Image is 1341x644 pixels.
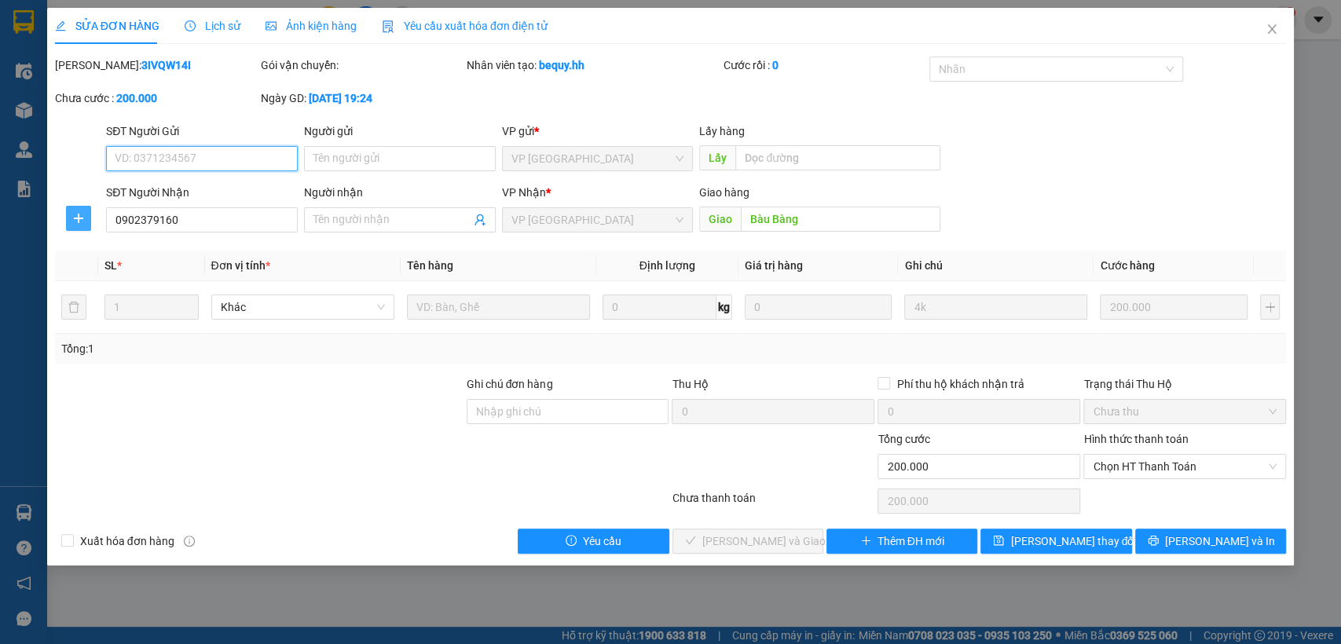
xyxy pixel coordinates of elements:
[672,378,708,390] span: Thu Hộ
[261,90,463,107] div: Ngày GD:
[878,532,944,550] span: Thêm ĐH mới
[699,207,741,232] span: Giao
[699,125,745,137] span: Lấy hàng
[304,123,496,140] div: Người gửi
[502,186,546,199] span: VP Nhận
[672,529,823,554] button: check[PERSON_NAME] và Giao hàng
[474,214,486,226] span: user-add
[1010,532,1136,550] span: [PERSON_NAME] thay đổi
[185,20,240,32] span: Lịch sử
[716,295,732,320] span: kg
[407,259,453,272] span: Tên hàng
[1135,529,1286,554] button: printer[PERSON_NAME] và In
[104,259,117,272] span: SL
[106,184,298,201] div: SĐT Người Nhận
[467,378,553,390] label: Ghi chú đơn hàng
[699,186,749,199] span: Giao hàng
[309,92,372,104] b: [DATE] 19:24
[980,529,1131,554] button: save[PERSON_NAME] thay đổi
[583,532,621,550] span: Yêu cầu
[539,59,584,71] b: bequy.hh
[745,295,892,320] input: 0
[407,295,590,320] input: VD: Bàn, Ghế
[67,212,90,225] span: plus
[74,532,181,550] span: Xuất hóa đơn hàng
[993,535,1004,547] span: save
[1148,535,1159,547] span: printer
[382,20,548,32] span: Yêu cầu xuất hóa đơn điện tử
[66,206,91,231] button: plus
[1260,295,1280,320] button: plus
[511,208,684,232] span: VP Lộc Ninh
[1093,400,1277,423] span: Chưa thu
[639,259,695,272] span: Định lượng
[1100,295,1248,320] input: 0
[878,433,929,445] span: Tổng cước
[502,123,694,140] div: VP gửi
[1165,532,1275,550] span: [PERSON_NAME] và In
[518,529,669,554] button: exclamation-circleYêu cầu
[1093,455,1277,478] span: Chọn HT Thanh Toán
[1083,375,1286,393] div: Trạng thái Thu Hộ
[55,20,66,31] span: edit
[904,295,1087,320] input: Ghi Chú
[1083,433,1188,445] label: Hình thức thanh toán
[1250,8,1294,52] button: Close
[382,20,394,33] img: icon
[266,20,357,32] span: Ảnh kiện hàng
[55,57,258,74] div: [PERSON_NAME]:
[898,251,1094,281] th: Ghi chú
[724,57,926,74] div: Cước rồi :
[55,20,159,32] span: SỬA ĐƠN HÀNG
[671,489,877,517] div: Chưa thanh toán
[304,184,496,201] div: Người nhận
[566,535,577,547] span: exclamation-circle
[467,399,669,424] input: Ghi chú đơn hàng
[261,57,463,74] div: Gói vận chuyển:
[511,147,684,170] span: VP Sài Gòn
[61,295,86,320] button: delete
[772,59,779,71] b: 0
[1266,23,1278,35] span: close
[116,92,157,104] b: 200.000
[699,145,735,170] span: Lấy
[890,375,1030,393] span: Phí thu hộ khách nhận trả
[185,20,196,31] span: clock-circle
[141,59,191,71] b: 3IVQW14I
[184,536,195,547] span: info-circle
[860,535,871,547] span: plus
[266,20,277,31] span: picture
[467,57,720,74] div: Nhân viên tạo:
[221,295,385,319] span: Khác
[55,90,258,107] div: Chưa cước :
[735,145,940,170] input: Dọc đường
[745,259,803,272] span: Giá trị hàng
[211,259,270,272] span: Đơn vị tính
[741,207,940,232] input: Dọc đường
[1100,259,1154,272] span: Cước hàng
[106,123,298,140] div: SĐT Người Gửi
[826,529,977,554] button: plusThêm ĐH mới
[61,340,518,357] div: Tổng: 1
